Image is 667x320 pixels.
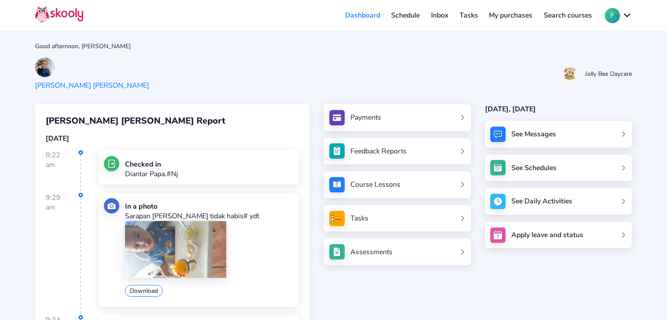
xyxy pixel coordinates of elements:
img: 202104011006135110480677012997050329048862732472202508250229246464074883176836.jpg [125,221,226,278]
img: tasksForMpWeb.png [329,211,345,226]
button: Fchevron down outline [605,8,632,23]
img: 202504110724589150957335619769746266608800361541202504110745080792294527529358.jpg [35,57,55,77]
div: am [46,203,80,212]
img: see_atten.jpg [329,143,345,159]
a: Schedule [386,8,426,22]
a: Feedback Reports [329,143,465,159]
a: Dashboard [339,8,386,22]
div: [DATE] [46,134,299,143]
a: Apply leave and status [485,222,632,249]
div: Assessments [350,247,392,257]
div: [PERSON_NAME] [PERSON_NAME] [35,81,149,90]
img: messages.jpg [490,127,506,142]
img: payments.jpg [329,110,345,125]
div: Apply leave and status [511,230,583,240]
div: Course Lessons [350,180,400,189]
p: Diantar Papa.#Nj [125,169,178,179]
div: Tasks [350,213,368,223]
a: Inbox [425,8,454,22]
span: [PERSON_NAME] [PERSON_NAME] Report [46,115,225,127]
div: [DATE], [DATE] [485,104,632,114]
div: In a photo [125,202,293,211]
img: photo.jpg [104,198,119,213]
img: courses.jpg [329,177,345,192]
a: Search courses [538,8,598,22]
img: apply_leave.jpg [490,228,506,243]
p: Sarapan [PERSON_NAME] tidak habis# ydt [125,211,293,221]
img: schedule.jpg [490,160,506,175]
div: See Daily Activities [511,196,572,206]
div: Good afternoon, [PERSON_NAME] [35,42,632,50]
a: Assessments [329,244,465,260]
img: 20201103140951286199961659839494hYz471L5eL1FsRFsP4.jpg [564,64,577,84]
a: Tasks [454,8,484,22]
div: Jolly Bee Daycare [585,70,632,78]
div: Checked in [125,160,178,169]
a: See Daily Activities [485,188,632,215]
a: See Schedules [485,155,632,181]
div: Feedback Reports [350,146,407,156]
a: Course Lessons [329,177,465,192]
div: Payments [350,113,381,122]
a: My purchases [483,8,538,22]
div: am [46,160,80,170]
a: Tasks [329,211,465,226]
div: See Schedules [511,163,556,173]
div: 9:29 [46,193,81,314]
img: Skooly [35,6,83,23]
div: 8:22 [46,150,81,192]
img: activity.jpg [490,194,506,209]
button: Download [125,285,163,297]
div: See Messages [511,129,556,139]
a: Payments [329,110,465,125]
img: checkin.jpg [104,156,119,171]
img: assessments.jpg [329,244,345,260]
